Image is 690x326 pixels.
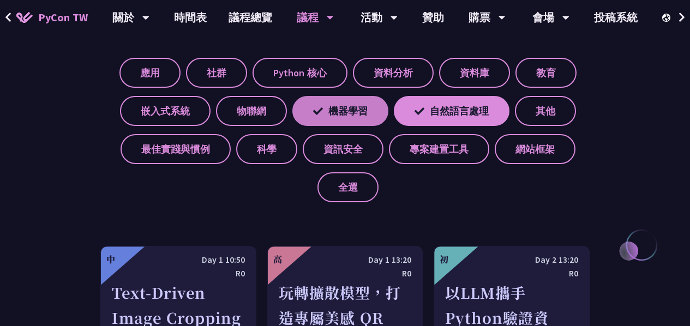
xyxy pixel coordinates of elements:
div: 初 [440,253,448,266]
label: 其他 [515,96,576,126]
div: R0 [279,267,412,280]
label: 資訊安全 [303,134,383,164]
label: 機器學習 [292,96,388,126]
div: R0 [445,267,578,280]
label: 社群 [186,58,247,88]
label: 最佳實踐與慣例 [121,134,231,164]
label: 自然語言處理 [394,96,509,126]
label: 應用 [119,58,181,88]
img: Locale Icon [662,14,673,22]
label: 物聯網 [216,96,287,126]
span: PyCon TW [38,9,88,26]
label: 資料庫 [439,58,510,88]
div: 高 [273,253,282,266]
a: PyCon TW [5,4,99,31]
label: 專案建置工具 [389,134,489,164]
label: 教育 [515,58,577,88]
label: 資料分析 [353,58,434,88]
img: Home icon of PyCon TW 2025 [16,12,33,23]
div: Day 2 13:20 [445,253,578,267]
div: Day 1 13:20 [279,253,412,267]
label: 科學 [236,134,297,164]
div: R0 [112,267,245,280]
div: Day 1 10:50 [112,253,245,267]
div: 中 [106,253,115,266]
label: 嵌入式系統 [120,96,211,126]
label: 全選 [317,172,379,202]
label: 網站框架 [495,134,575,164]
label: Python 核心 [253,58,347,88]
